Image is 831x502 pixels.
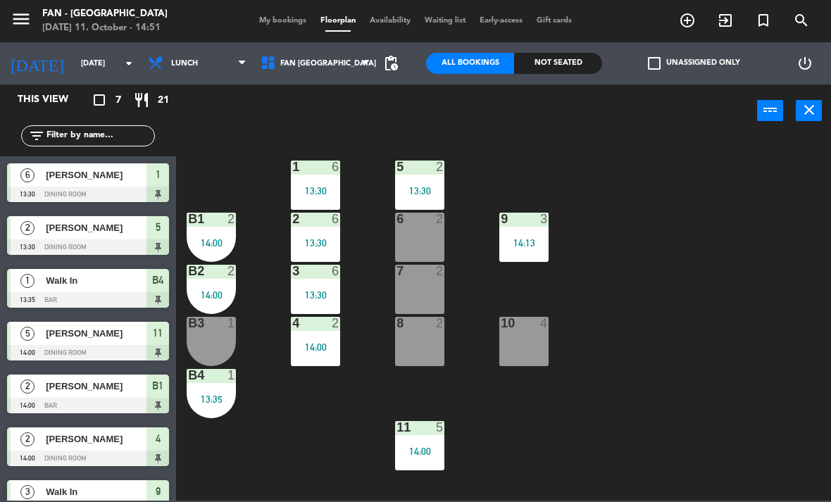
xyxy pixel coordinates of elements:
i: power_input [762,101,779,118]
div: 7 [396,265,397,277]
span: 1 [20,274,35,288]
i: restaurant [133,92,150,108]
div: 2 [436,213,444,225]
div: 13:35 [187,394,236,404]
span: 5 [20,327,35,341]
span: 11 [153,325,163,341]
i: filter_list [28,127,45,144]
div: 13:30 [395,186,444,196]
i: add_circle_outline [679,12,696,29]
span: Availability [363,17,418,25]
span: 5 [156,219,161,236]
div: 2 [292,213,293,225]
div: 11 [396,421,397,434]
div: 1 [292,161,293,173]
span: My bookings [252,17,313,25]
div: 1 [227,317,236,330]
div: 5 [436,421,444,434]
span: 6 [20,168,35,182]
button: close [796,100,822,121]
div: 6 [396,213,397,225]
span: Waiting list [418,17,473,25]
div: 6 [332,265,340,277]
span: pending_actions [382,55,399,72]
span: Gift cards [530,17,579,25]
div: 2 [227,265,236,277]
div: B1 [188,213,189,225]
span: 2 [20,379,35,394]
span: 2 [20,432,35,446]
span: [PERSON_NAME] [46,379,146,394]
span: WALK IN [706,8,744,32]
span: Floorplan [313,17,363,25]
div: 2 [436,265,444,277]
span: Walk In [46,273,146,288]
span: Lunch [171,59,198,68]
i: power_settings_new [796,55,813,72]
div: B4 [188,369,189,382]
div: 3 [540,213,549,225]
div: 14:00 [291,342,340,352]
i: search [793,12,810,29]
span: SEARCH [782,8,820,32]
div: 6 [332,161,340,173]
div: 8 [396,317,397,330]
div: 14:00 [395,446,444,456]
span: B1 [152,377,163,394]
div: B3 [188,317,189,330]
div: 13:30 [291,238,340,248]
div: 14:13 [499,238,549,248]
span: 1 [156,166,161,183]
div: 6 [332,213,340,225]
i: crop_square [91,92,108,108]
div: All Bookings [426,53,514,74]
div: 13:30 [291,290,340,300]
button: menu [11,8,32,34]
span: 21 [158,92,169,108]
span: BOOK TABLE [668,8,706,32]
span: 9 [156,483,161,500]
div: 3 [292,265,293,277]
label: Unassigned only [648,57,740,70]
div: 4 [540,317,549,330]
span: Early-access [473,17,530,25]
div: 14:00 [187,238,236,248]
span: [PERSON_NAME] [46,168,146,182]
div: Not seated [514,53,602,74]
div: 2 [436,317,444,330]
span: 2 [20,221,35,235]
i: turned_in_not [755,12,772,29]
div: [DATE] 11. October - 14:51 [42,21,168,35]
span: 4 [156,430,161,447]
div: 5 [396,161,397,173]
i: close [801,101,818,118]
div: B2 [188,265,189,277]
div: 2 [436,161,444,173]
i: exit_to_app [717,12,734,29]
div: 2 [332,317,340,330]
div: 2 [227,213,236,225]
div: 4 [292,317,293,330]
span: Walk In [46,484,146,499]
i: arrow_drop_down [120,55,137,72]
span: Fan [GEOGRAPHIC_DATA] [280,59,376,68]
span: Special reservation [744,8,782,32]
span: check_box_outline_blank [648,57,661,70]
input: Filter by name... [45,128,154,144]
span: B4 [152,272,163,289]
span: [PERSON_NAME] [46,326,146,341]
span: 3 [20,485,35,499]
div: 14:00 [187,290,236,300]
div: Fan - [GEOGRAPHIC_DATA] [42,7,168,21]
i: menu [11,8,32,30]
div: This view [7,92,101,108]
button: power_input [757,100,783,121]
div: 13:30 [291,186,340,196]
span: 7 [115,92,121,108]
span: [PERSON_NAME] [46,432,146,446]
span: [PERSON_NAME] [46,220,146,235]
div: 1 [227,369,236,382]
